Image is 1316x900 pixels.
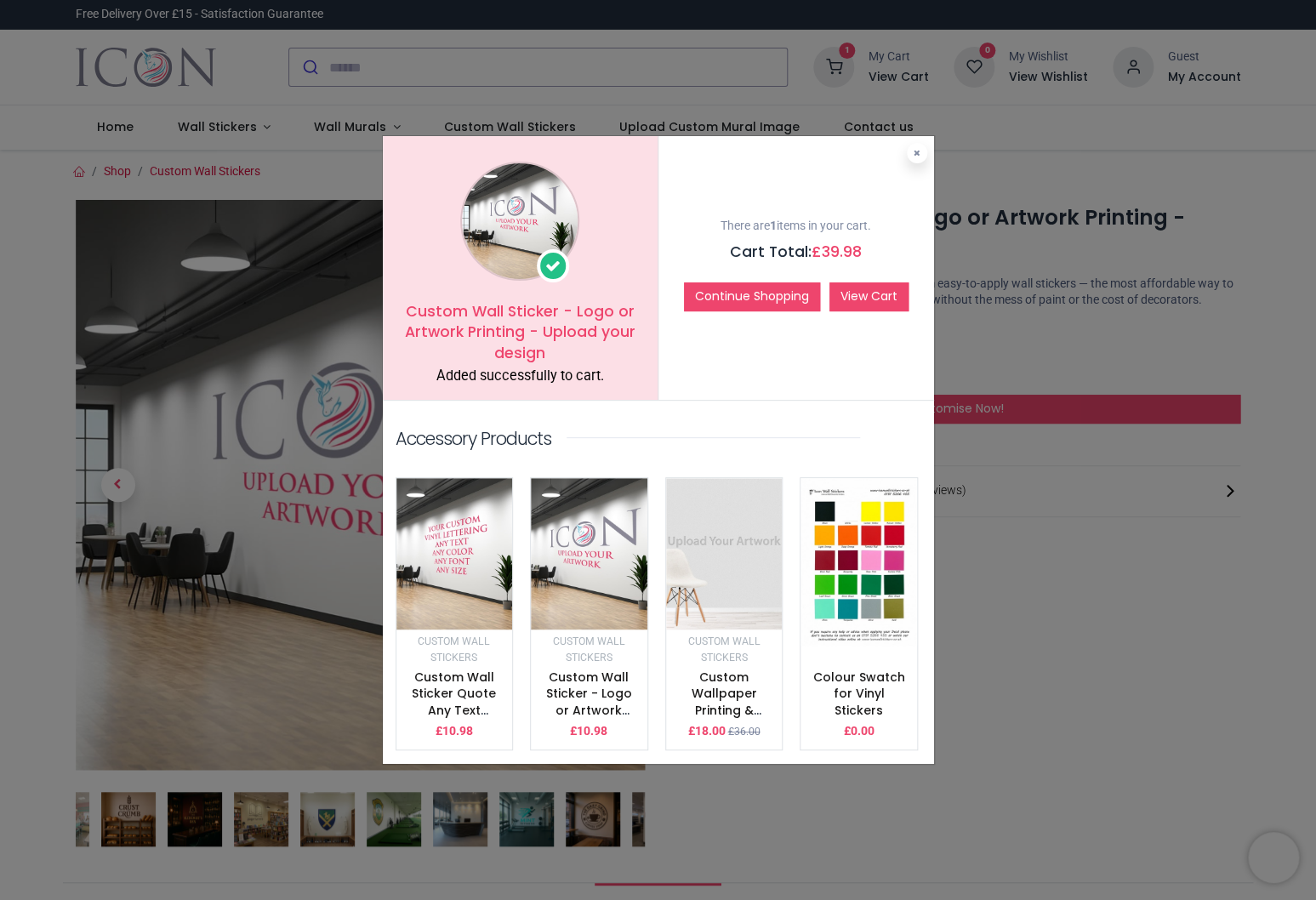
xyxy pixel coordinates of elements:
a: Custom Wallpaper Printing & Custom Wall Murals [684,669,764,752]
small: Custom Wall Stickers [418,635,490,664]
span: 39.98 [822,242,862,262]
h5: Cart Total: [671,242,921,263]
p: There are items in your cart. [671,218,921,235]
p: £ [436,723,473,740]
a: Colour Swatch for Vinyl Stickers [812,669,904,719]
img: image_512 [396,478,513,629]
p: £ [843,723,874,740]
h5: Custom Wall Sticker - Logo or Artwork Printing - Upload your design [396,301,645,364]
button: Continue Shopping [684,282,820,311]
img: image_512 [800,478,917,646]
a: Custom Wall Sticker Quote Any Text & Colour - Vinyl Lettering [405,669,503,752]
small: Custom Wall Stickers [687,635,760,664]
img: image_512 [531,478,647,629]
span: £ [812,242,862,262]
span: 10.98 [577,724,607,738]
a: Custom Wall Stickers [553,634,625,664]
a: Custom Wall Stickers [418,634,490,664]
a: Custom Wall Stickers [687,634,760,664]
small: £ [727,725,760,739]
span: 36.00 [733,726,760,738]
img: image_512 [666,478,783,629]
small: Custom Wall Stickers [553,635,625,664]
p: £ [687,723,725,740]
span: 10.98 [442,724,473,738]
p: Accessory Products [396,426,551,451]
div: Added successfully to cart. [396,367,645,386]
span: 18.00 [694,724,725,738]
img: image_1024 [460,162,579,281]
p: £ [570,723,607,740]
a: Custom Wall Sticker - Logo or Artwork Printing - Upload your design [546,669,632,769]
a: View Cart [829,282,909,311]
b: 1 [770,219,777,232]
span: 0.00 [850,724,874,738]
